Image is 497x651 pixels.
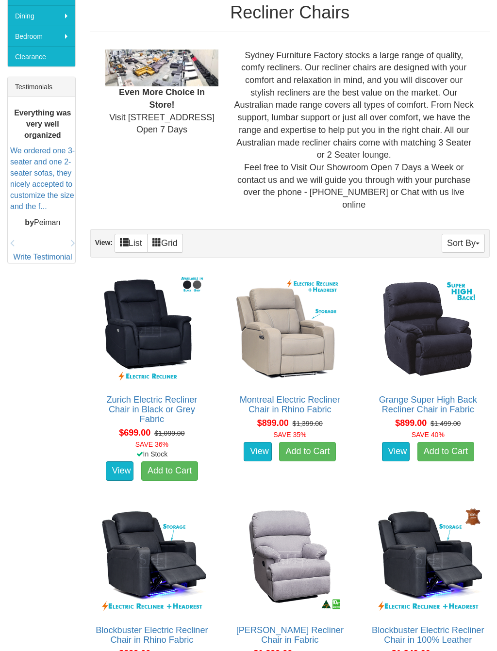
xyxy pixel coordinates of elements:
[8,26,75,47] a: Bedroom
[233,504,346,616] img: Langham Recliner Chair in Fabric
[257,419,289,428] span: $899.00
[115,234,148,253] a: List
[147,234,183,253] a: Grid
[14,109,71,140] b: Everything was very well organized
[236,626,344,645] a: [PERSON_NAME] Recliner Chair in Fabric
[382,442,410,462] a: View
[372,626,484,645] a: Blockbuster Electric Recliner Chair in 100% Leather
[8,6,75,26] a: Dining
[273,431,306,439] font: SAVE 35%
[90,3,490,23] h1: Recliner Chairs
[98,50,226,137] div: Visit [STREET_ADDRESS] Open 7 Days
[226,50,482,212] div: Sydney Furniture Factory stocks a large range of quality, comfy recliners. Our recliner chairs ar...
[13,253,72,261] a: Write Testimonial
[96,504,208,616] img: Blockbuster Electric Recliner Chair in Rhino Fabric
[25,218,34,227] b: by
[442,234,485,253] button: Sort By
[372,504,484,616] img: Blockbuster Electric Recliner Chair in 100% Leather
[379,395,477,415] a: Grange Super High Back Recliner Chair in Fabric
[96,626,208,645] a: Blockbuster Electric Recliner Chair in Rhino Fabric
[119,428,150,438] span: $699.00
[233,273,346,386] img: Montreal Electric Recliner Chair in Rhino Fabric
[293,420,323,428] del: $1,399.00
[244,442,272,462] a: View
[154,430,184,438] del: $1,099.00
[279,442,336,462] a: Add to Cart
[372,273,484,386] img: Grange Super High Back Recliner Chair in Fabric
[8,78,75,98] div: Testimonials
[119,88,205,110] b: Even More Choice In Store!
[240,395,340,415] a: Montreal Electric Recliner Chair in Rhino Fabric
[431,420,461,428] del: $1,499.00
[141,462,198,481] a: Add to Cart
[8,47,75,67] a: Clearance
[10,217,75,228] p: Peiman
[412,431,445,439] font: SAVE 40%
[417,442,474,462] a: Add to Cart
[106,395,197,424] a: Zurich Electric Recliner Chair in Black or Grey Fabric
[105,50,219,87] img: Showroom
[135,441,168,449] font: SAVE 36%
[95,239,113,247] strong: View:
[106,462,134,481] a: View
[96,273,208,386] img: Zurich Electric Recliner Chair in Black or Grey Fabric
[395,419,427,428] span: $899.00
[10,147,75,211] a: We ordered one 3-seater and one 2-seater sofas, they nicely accepted to customize the size and th...
[88,450,215,459] div: In Stock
